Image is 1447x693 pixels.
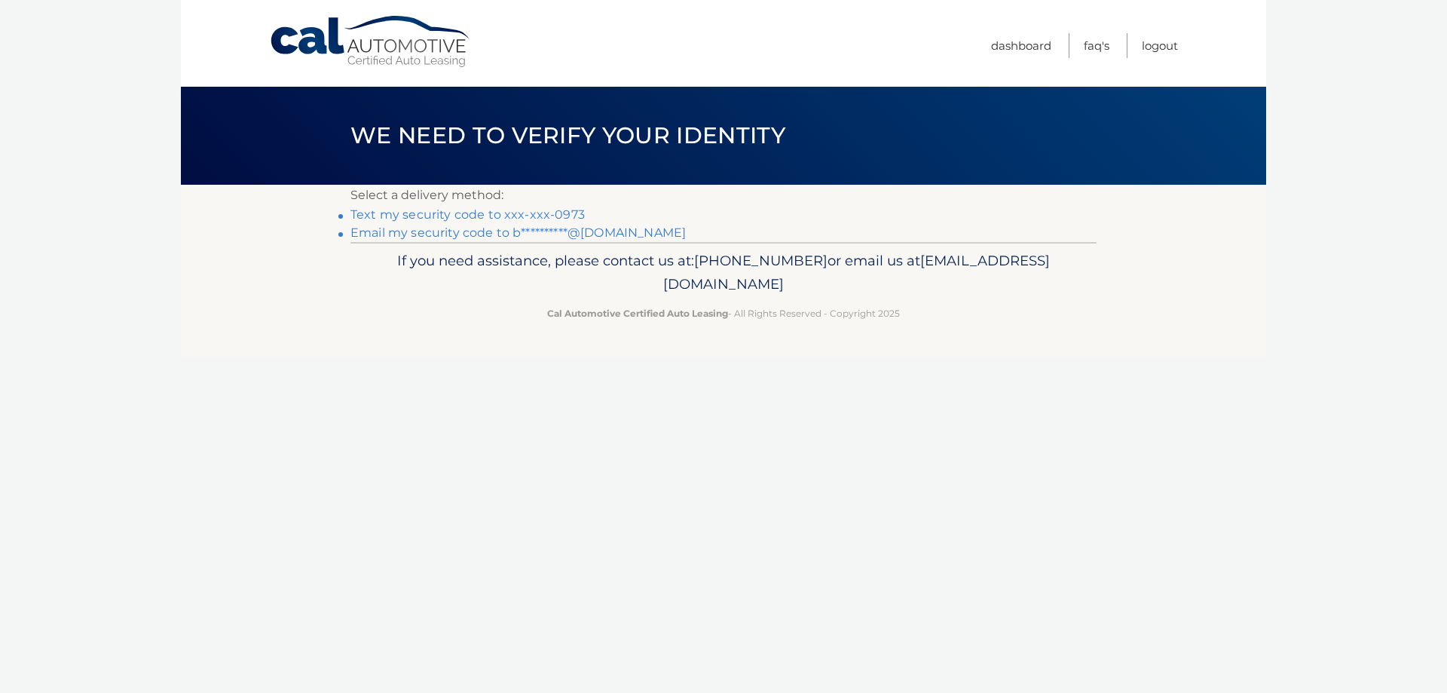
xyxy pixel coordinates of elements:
p: - All Rights Reserved - Copyright 2025 [360,305,1087,321]
a: Dashboard [991,33,1051,58]
a: Cal Automotive [269,15,473,69]
p: If you need assistance, please contact us at: or email us at [360,249,1087,297]
a: Logout [1142,33,1178,58]
strong: Cal Automotive Certified Auto Leasing [547,308,728,319]
p: Select a delivery method: [350,185,1097,206]
span: We need to verify your identity [350,121,785,149]
a: Text my security code to xxx-xxx-0973 [350,207,585,222]
a: FAQ's [1084,33,1109,58]
span: [PHONE_NUMBER] [694,252,828,269]
a: Email my security code to b**********@[DOMAIN_NAME] [350,225,686,240]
